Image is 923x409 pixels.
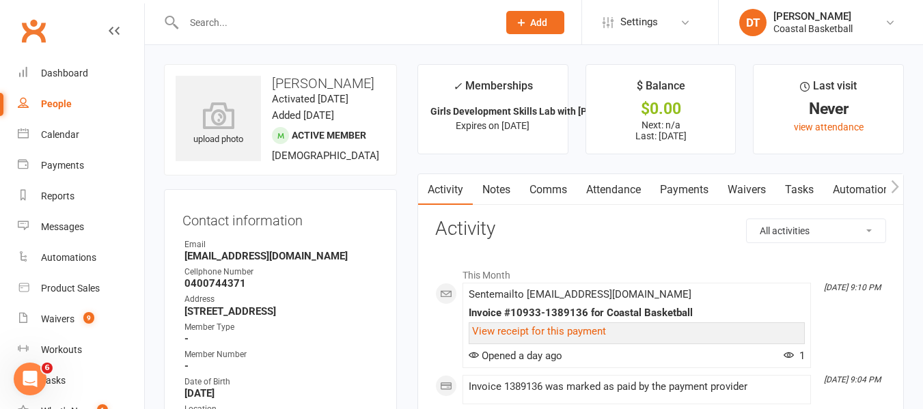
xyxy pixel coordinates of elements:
[41,160,84,171] div: Payments
[42,363,53,373] span: 6
[184,360,378,372] strong: -
[824,375,881,384] i: [DATE] 9:04 PM
[418,174,473,206] a: Activity
[435,261,886,283] li: This Month
[184,250,378,262] strong: [EMAIL_ADDRESS][DOMAIN_NAME]
[18,119,144,150] a: Calendar
[577,174,650,206] a: Attendance
[18,181,144,212] a: Reports
[472,325,606,337] a: View receipt for this payment
[637,77,685,102] div: $ Balance
[650,174,718,206] a: Payments
[184,277,378,290] strong: 0400744371
[41,252,96,263] div: Automations
[530,17,547,28] span: Add
[14,363,46,395] iframe: Intercom live chat
[775,174,823,206] a: Tasks
[18,58,144,89] a: Dashboard
[184,266,378,279] div: Cellphone Number
[182,208,378,228] h3: Contact information
[184,238,378,251] div: Email
[184,387,378,399] strong: [DATE]
[794,122,864,132] a: view attendance
[473,174,520,206] a: Notes
[18,365,144,396] a: Tasks
[739,9,767,36] div: DT
[718,174,775,206] a: Waivers
[41,375,66,386] div: Tasks
[292,130,366,141] span: Active member
[773,10,853,23] div: [PERSON_NAME]
[435,218,886,240] h3: Activity
[18,212,144,242] a: Messages
[18,304,144,335] a: Waivers 9
[41,221,84,232] div: Messages
[18,89,144,119] a: People
[469,350,562,362] span: Opened a day ago
[176,102,261,147] div: upload photo
[41,344,82,355] div: Workouts
[800,77,857,102] div: Last visit
[272,150,379,162] span: [DEMOGRAPHIC_DATA]
[41,313,74,324] div: Waivers
[41,129,79,140] div: Calendar
[598,119,724,141] p: Next: n/a Last: [DATE]
[520,174,577,206] a: Comms
[766,102,891,116] div: Never
[823,174,905,206] a: Automations
[176,76,385,91] h3: [PERSON_NAME]
[598,102,724,116] div: $0.00
[16,14,51,48] a: Clubworx
[469,288,691,300] span: Sent email to [EMAIL_ADDRESS][DOMAIN_NAME]
[18,150,144,181] a: Payments
[18,273,144,304] a: Product Sales
[184,333,378,345] strong: -
[41,98,72,109] div: People
[184,348,378,361] div: Member Number
[784,350,805,362] span: 1
[41,68,88,79] div: Dashboard
[456,120,529,131] span: Expires on [DATE]
[83,312,94,324] span: 9
[272,93,348,105] time: Activated [DATE]
[18,242,144,273] a: Automations
[453,80,462,93] i: ✓
[184,321,378,334] div: Member Type
[824,283,881,292] i: [DATE] 9:10 PM
[469,307,805,319] div: Invoice #10933-1389136 for Coastal Basketball
[184,376,378,389] div: Date of Birth
[180,13,488,32] input: Search...
[773,23,853,35] div: Coastal Basketball
[18,335,144,365] a: Workouts
[620,7,658,38] span: Settings
[184,293,378,306] div: Address
[430,106,660,117] strong: Girls Development Skills Lab with [PERSON_NAME]...
[184,305,378,318] strong: [STREET_ADDRESS]
[506,11,564,34] button: Add
[41,283,100,294] div: Product Sales
[272,109,334,122] time: Added [DATE]
[41,191,74,201] div: Reports
[469,381,805,393] div: Invoice 1389136 was marked as paid by the payment provider
[453,77,533,102] div: Memberships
